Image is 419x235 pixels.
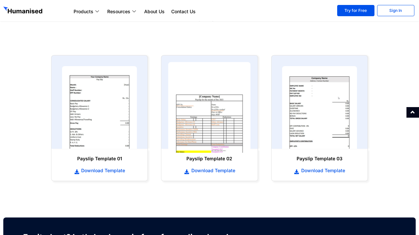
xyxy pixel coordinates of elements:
h6: Payslip Template 01 [58,155,141,162]
a: Sign In [377,5,414,16]
a: Download Template [278,167,361,174]
a: Download Template [58,167,141,174]
img: payslip template [168,62,251,153]
a: Contact Us [168,8,199,16]
img: payslip template [62,66,137,149]
img: payslip template [282,66,357,149]
a: Try for Free [337,5,374,16]
img: GetHumanised Logo [3,7,44,15]
h6: Payslip Template 02 [168,155,251,162]
h6: Payslip Template 03 [278,155,361,162]
a: About Us [141,8,168,16]
span: Download Template [300,167,345,174]
a: Products [70,8,104,16]
a: Resources [104,8,141,16]
span: Download Template [80,167,125,174]
a: Download Template [168,167,251,174]
span: Download Template [190,167,235,174]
